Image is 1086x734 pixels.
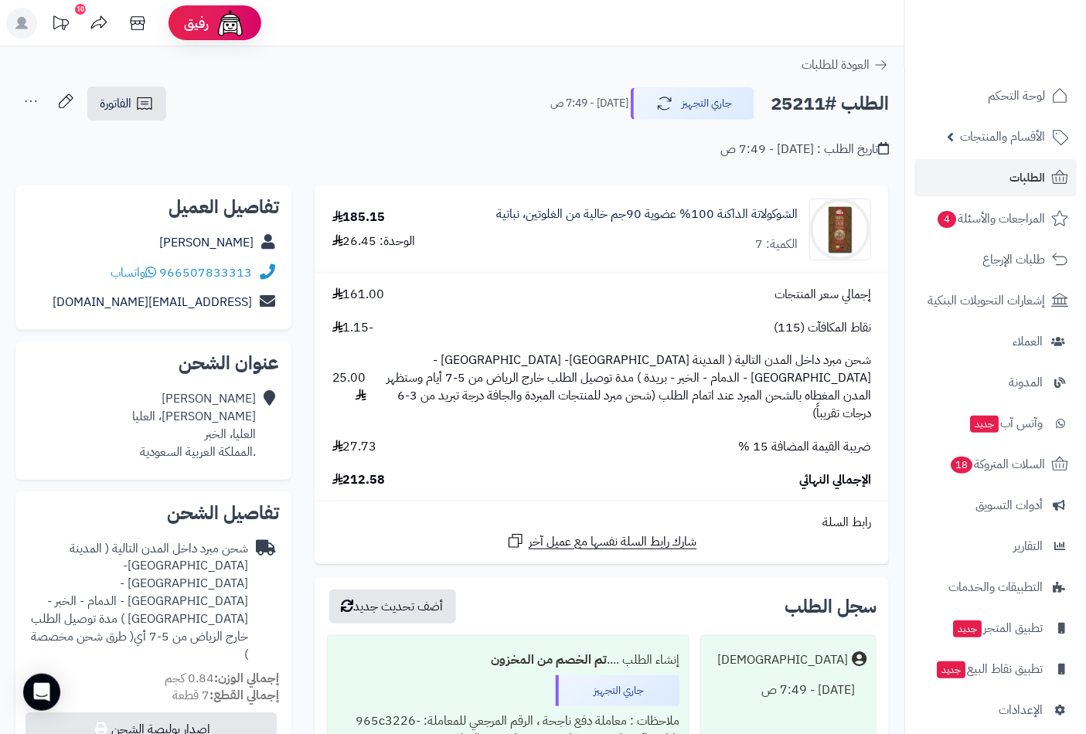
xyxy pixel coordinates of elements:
span: 27.73 [332,438,377,456]
small: 0.84 كجم [165,669,279,688]
a: المدونة [914,364,1077,401]
div: الكمية: 7 [755,236,798,253]
span: الفاتورة [100,94,131,113]
a: 966507833313 [159,263,252,282]
span: رفيق [184,14,209,32]
div: إنشاء الطلب .... [337,645,679,675]
div: Open Intercom Messenger [23,674,60,711]
a: الإعدادات [914,692,1077,729]
a: تحديثات المنصة [41,8,80,42]
button: أضف تحديث جديد [329,590,456,624]
span: السلات المتروكة [949,454,1045,475]
span: 161.00 [332,286,385,304]
div: جاري التجهيز [556,675,679,706]
span: -1.15 [332,319,374,337]
span: أدوات التسويق [975,494,1043,516]
span: جديد [953,620,982,637]
a: العملاء [914,323,1077,360]
div: شحن مبرد داخل المدن التالية ( المدينة [GEOGRAPHIC_DATA]- [GEOGRAPHIC_DATA] - [GEOGRAPHIC_DATA] - ... [28,540,248,664]
span: تطبيق نقاط البيع [935,658,1043,680]
a: لوحة التحكم [914,77,1077,114]
span: شحن مبرد داخل المدن التالية ( المدينة [GEOGRAPHIC_DATA]- [GEOGRAPHIC_DATA] - [GEOGRAPHIC_DATA] - ... [382,352,871,422]
span: 25.00 [332,369,366,405]
button: جاري التجهيز [631,87,754,120]
span: جديد [970,416,999,433]
div: [DATE] - 7:49 ص [710,675,866,705]
a: شارك رابط السلة نفسها مع عميل آخر [506,532,697,551]
span: الإعدادات [999,699,1043,721]
h2: عنوان الشحن [28,354,279,372]
a: [EMAIL_ADDRESS][DOMAIN_NAME] [53,293,252,311]
span: تطبيق المتجر [952,617,1043,639]
a: التقارير [914,528,1077,565]
a: العودة للطلبات [802,56,889,74]
span: 212.58 [332,471,386,489]
span: طلبات الإرجاع [982,249,1045,270]
span: العملاء [1013,331,1043,352]
a: تطبيق المتجرجديد [914,610,1077,647]
span: إجمالي سعر المنتجات [774,286,871,304]
small: 7 قطعة [172,686,279,705]
span: ضريبة القيمة المضافة 15 % [738,438,871,456]
a: طلبات الإرجاع [914,241,1077,278]
a: الطلبات [914,159,1077,196]
a: السلات المتروكة18 [914,446,1077,483]
span: العودة للطلبات [802,56,870,74]
div: 10 [75,4,86,15]
div: رابط السلة [321,514,883,532]
h3: سجل الطلب [785,597,877,616]
span: الإجمالي النهائي [799,471,871,489]
a: واتساب [111,263,156,282]
a: التطبيقات والخدمات [914,569,1077,606]
span: المراجعات والأسئلة [936,208,1045,229]
a: وآتس آبجديد [914,405,1077,442]
h2: الطلب #25211 [771,88,889,120]
a: إشعارات التحويلات البنكية [914,282,1077,319]
div: [PERSON_NAME] [PERSON_NAME]، العليا العليا، الخبر .المملكة العربية السعودية [132,390,256,460]
span: وآتس آب [969,413,1043,434]
span: الأقسام والمنتجات [960,126,1045,148]
a: [PERSON_NAME] [159,233,254,252]
div: 185.15 [332,209,386,226]
span: 4 [938,211,956,228]
span: المدونة [1009,372,1043,393]
h2: تفاصيل العميل [28,198,279,216]
span: التطبيقات والخدمات [948,576,1043,598]
strong: إجمالي الوزن: [214,669,279,688]
img: ai-face.png [215,8,246,39]
a: أدوات التسويق [914,487,1077,524]
h2: تفاصيل الشحن [28,504,279,522]
span: إشعارات التحويلات البنكية [928,290,1045,311]
span: نقاط المكافآت (115) [774,319,871,337]
a: تطبيق نقاط البيعجديد [914,651,1077,688]
a: الشوكولاتة الداكنة 100% عضوية 90جم خالية من الغلوتين، نباتية [496,206,798,223]
span: ( طرق شحن مخصصة ) [31,627,248,664]
b: تم الخصم من المخزون [491,651,607,669]
span: 18 [951,457,972,474]
div: الوحدة: 26.45 [332,233,416,250]
img: 1730994401-www.chocolatessole.com-90x90.png [810,199,870,260]
strong: إجمالي القطع: [209,686,279,705]
span: التقارير [1013,535,1043,557]
span: الطلبات [1009,167,1045,189]
span: شارك رابط السلة نفسها مع عميل آخر [529,533,697,551]
div: تاريخ الطلب : [DATE] - 7:49 ص [720,141,889,158]
span: لوحة التحكم [988,85,1045,107]
small: [DATE] - 7:49 ص [550,96,628,111]
span: جديد [937,661,965,678]
a: الفاتورة [87,87,166,121]
a: المراجعات والأسئلة4 [914,200,1077,237]
div: [DEMOGRAPHIC_DATA] [717,651,848,669]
